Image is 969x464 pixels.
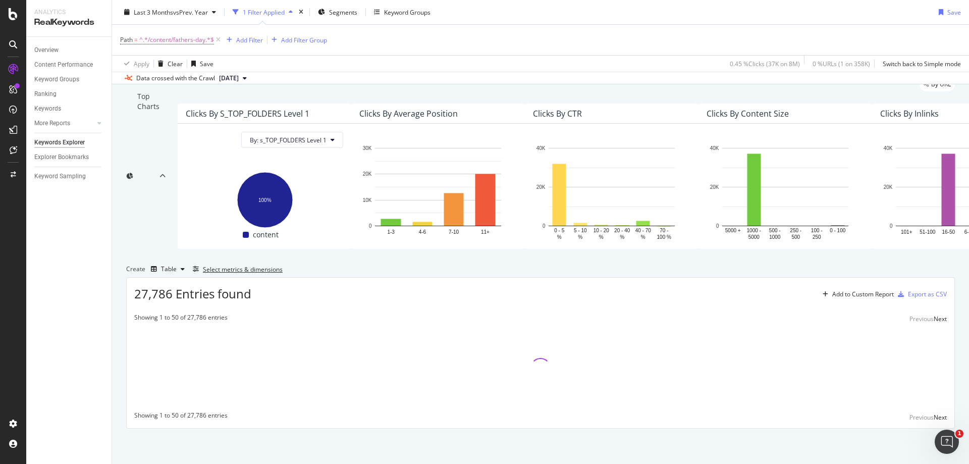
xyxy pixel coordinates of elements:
[136,74,215,83] div: Data crossed with the Crawl
[384,8,430,16] div: Keyword Groups
[187,56,213,72] button: Save
[258,197,272,203] text: 100%
[314,4,361,20] button: Segments
[250,136,327,144] span: By: s_TOP_FOLDERS Level 1
[536,145,546,151] text: 40K
[533,143,690,241] svg: A chart.
[203,265,283,274] div: Select metrics & dimensions
[419,229,426,235] text: 4-6
[34,137,104,148] a: Keywords Explorer
[243,8,285,16] div: 1 Filter Applied
[879,56,961,72] button: Switch back to Simple mode
[215,72,251,84] button: [DATE]
[716,223,719,229] text: 0
[189,263,283,275] button: Select metrics & dimensions
[578,234,582,240] text: %
[614,228,630,233] text: 20 - 40
[126,261,189,277] div: Create
[934,413,947,422] div: Next
[819,286,894,302] button: Add to Custom Report
[134,59,149,68] div: Apply
[147,261,189,277] button: Table
[34,89,104,99] a: Ranking
[267,34,327,46] button: Add Filter Group
[935,4,961,20] button: Save
[253,229,279,241] span: content
[884,184,893,190] text: 20K
[557,234,562,240] text: %
[883,59,961,68] div: Switch back to Simple mode
[811,228,823,233] text: 100 -
[554,228,564,233] text: 0 - 5
[186,109,309,119] div: Clicks By s_TOP_FOLDERS Level 1
[139,33,214,47] span: ^.*/content/fathers-day.*$
[168,59,183,68] div: Clear
[890,223,893,229] text: 0
[832,291,894,297] div: Add to Custom Report
[909,315,934,323] div: Previous
[34,118,94,129] a: More Reports
[34,171,104,182] a: Keyword Sampling
[481,229,490,235] text: 11+
[942,229,955,235] text: 16-50
[359,143,517,241] svg: A chart.
[707,109,789,119] div: Clicks By Content Size
[281,35,327,44] div: Add Filter Group
[200,59,213,68] div: Save
[134,35,138,44] span: =
[747,228,761,233] text: 1000 -
[173,8,208,16] span: vs Prev. Year
[34,118,70,129] div: More Reports
[641,234,645,240] text: %
[34,152,89,163] div: Explorer Bookmarks
[34,45,59,56] div: Overview
[34,17,103,28] div: RealKeywords
[363,145,372,151] text: 30K
[370,4,435,20] button: Keyword Groups
[790,228,801,233] text: 250 -
[894,286,947,302] button: Export as CSV
[34,104,61,114] div: Keywords
[931,81,951,87] span: By URL
[620,234,624,240] text: %
[34,60,93,70] div: Content Performance
[161,266,177,272] div: Table
[920,77,955,91] div: legacy label
[635,228,652,233] text: 40 - 70
[813,234,821,240] text: 250
[725,228,741,233] text: 5000 +
[707,143,864,241] svg: A chart.
[34,60,104,70] a: Content Performance
[297,7,305,17] div: times
[594,228,610,233] text: 10 - 20
[791,234,800,240] text: 500
[359,109,458,119] div: Clicks By Average Position
[34,152,104,163] a: Explorer Bookmarks
[909,411,934,423] button: Previous
[369,223,372,229] text: 0
[219,74,239,83] span: 2025 Sep. 29th
[730,59,800,68] div: 0.45 % Clicks ( 37K on 8M )
[830,228,846,233] text: 0 - 100
[748,234,760,240] text: 5000
[387,229,395,235] text: 1-3
[449,229,459,235] text: 7-10
[710,184,719,190] text: 20K
[137,91,159,261] div: Top Charts
[120,35,133,44] span: Path
[710,145,719,151] text: 40K
[813,59,870,68] div: 0 % URLs ( 1 on 358K )
[34,89,57,99] div: Ranking
[657,234,671,240] text: 100 %
[769,228,781,233] text: 500 -
[134,8,173,16] span: Last 3 Months
[920,229,936,235] text: 51-100
[34,45,104,56] a: Overview
[154,56,183,72] button: Clear
[34,137,85,148] div: Keywords Explorer
[934,411,947,423] button: Next
[533,109,582,119] div: Clicks By CTR
[329,8,357,16] span: Segments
